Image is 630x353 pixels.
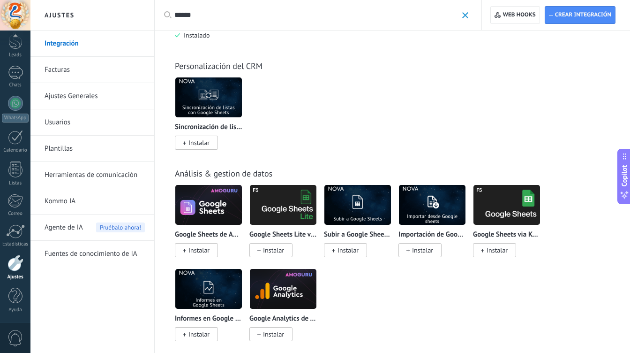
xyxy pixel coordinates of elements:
span: Instalar [188,246,210,254]
a: Facturas [45,57,145,83]
a: Integración [45,31,145,57]
a: Análisis & gestion de datos [175,168,272,179]
div: Google Sheets via Komanda F5 [473,184,547,269]
div: Estadísticas [2,241,29,247]
li: Plantillas [30,136,154,162]
img: logo_main.png [175,182,242,228]
div: Ayuda [2,307,29,313]
p: Google Analytics de AMOGURU [249,315,317,323]
img: logo_main.png [175,75,242,120]
span: Instalar [188,138,210,147]
span: Agente de IA [45,215,83,241]
div: Importación de Google tablas via NOVA [398,184,473,269]
p: Sincronización de listas via NOVA [175,123,242,131]
div: Listas [2,180,29,186]
div: Google Sheets de AMOGURU [175,184,249,269]
span: Instalar [337,246,359,254]
div: Informes en Google Sheets via NOVA [175,269,249,353]
p: Google Sheets Lite via Komanda F5 [249,231,317,239]
button: Web hooks [490,6,540,24]
div: Google Analytics de AMOGURU [249,269,324,353]
a: Kommo IA [45,188,145,215]
p: Google Sheets de AMOGURU [175,231,242,239]
div: Correo [2,211,29,217]
img: logo_main.png [175,266,242,312]
button: Crear integración [545,6,615,24]
li: Ajustes Generales [30,83,154,109]
li: Herramientas de comunicación [30,162,154,188]
span: Instalado [180,31,210,39]
a: Personalización del CRM [175,61,262,71]
span: Instalar [188,330,210,338]
p: Informes en Google Sheets via NOVA [175,315,242,323]
div: Subir a Google Sheets via NOVA [324,184,398,269]
li: Agente de IA [30,215,154,241]
div: Chats [2,82,29,88]
p: Google Sheets via Komanda F5 [473,231,540,239]
li: Kommo IA [30,188,154,215]
span: Instalar [487,246,508,254]
div: Calendario [2,147,29,153]
span: Crear integración [555,11,611,19]
span: Instalar [263,330,284,338]
a: Fuentes de conocimiento de IA [45,241,145,267]
div: Leads [2,52,29,58]
span: Instalar [412,246,433,254]
li: Usuarios [30,109,154,136]
a: Plantillas [45,136,145,162]
p: Subir a Google Sheets via NOVA [324,231,391,239]
img: logo_main.png [250,266,316,312]
div: Ajustes [2,274,29,280]
span: Copilot [620,165,629,187]
a: Agente de IAPruébalo ahora! [45,215,145,241]
div: Sincronización de listas via NOVA [175,77,249,161]
li: Fuentes de conocimiento de IA [30,241,154,267]
a: Usuarios [45,109,145,136]
a: Ajustes Generales [45,83,145,109]
span: Pruébalo ahora! [96,223,145,232]
span: Web hooks [503,11,536,19]
li: Facturas [30,57,154,83]
img: logo_main.png [250,182,316,228]
span: Instalar [263,246,284,254]
li: Integración [30,31,154,57]
div: WhatsApp [2,114,29,123]
img: logo_main.png [399,182,465,228]
img: logo_main.png [473,182,540,228]
img: logo_main.png [324,182,391,228]
div: Google Sheets Lite via Komanda F5 [249,184,324,269]
p: Importación de Google tablas via NOVA [398,231,466,239]
a: Herramientas de comunicación [45,162,145,188]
